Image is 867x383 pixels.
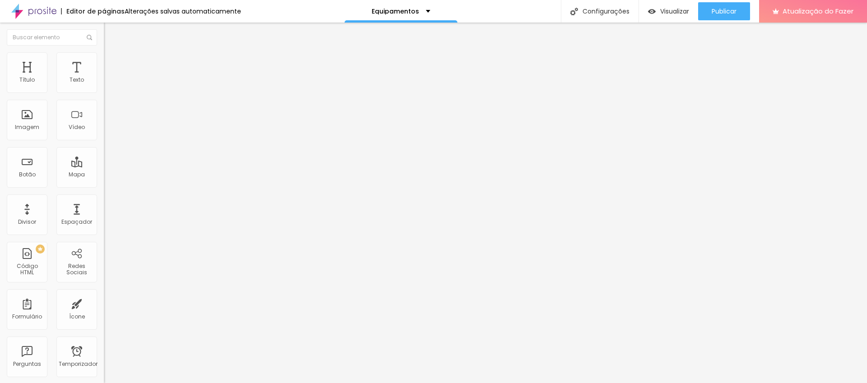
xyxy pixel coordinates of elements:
[104,23,867,383] iframe: Editor
[660,7,689,16] font: Visualizar
[372,7,419,16] font: Equipamentos
[69,171,85,178] font: Mapa
[570,8,578,15] img: Ícone
[583,7,629,16] font: Configurações
[87,35,92,40] img: Ícone
[15,123,39,131] font: Imagem
[648,8,656,15] img: view-1.svg
[19,171,36,178] font: Botão
[13,360,41,368] font: Perguntas
[19,76,35,83] font: Título
[12,313,42,320] font: Formulário
[17,262,38,276] font: Código HTML
[69,123,85,131] font: Vídeo
[61,218,92,226] font: Espaçador
[66,7,125,16] font: Editor de páginas
[712,7,736,16] font: Publicar
[125,7,241,16] font: Alterações salvas automaticamente
[783,6,853,16] font: Atualização do Fazer
[639,2,698,20] button: Visualizar
[7,29,97,46] input: Buscar elemento
[59,360,98,368] font: Temporizador
[18,218,36,226] font: Divisor
[70,76,84,83] font: Texto
[698,2,750,20] button: Publicar
[69,313,85,320] font: Ícone
[66,262,87,276] font: Redes Sociais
